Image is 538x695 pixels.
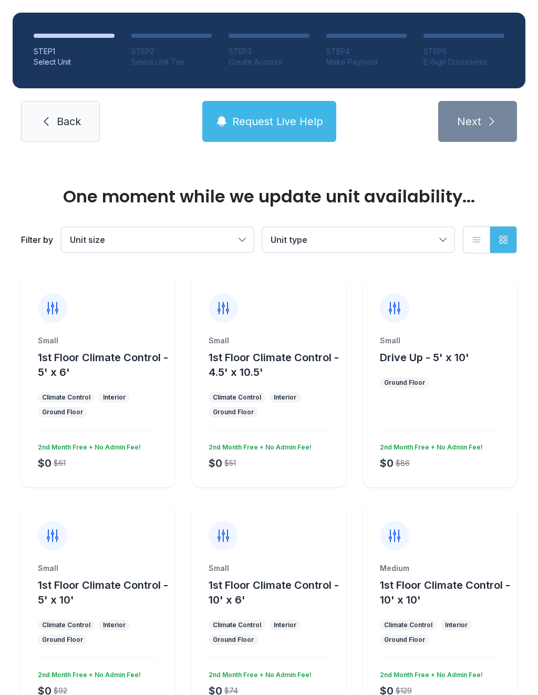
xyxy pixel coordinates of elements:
[326,57,407,67] div: Make Payment
[229,46,309,57] div: STEP 3
[262,227,454,252] button: Unit type
[57,114,81,129] span: Back
[396,458,410,468] div: $86
[131,46,212,57] div: STEP 2
[34,46,115,57] div: STEP 1
[376,439,483,452] div: 2nd Month Free + No Admin Fee!
[42,636,83,644] div: Ground Floor
[204,439,312,452] div: 2nd Month Free + No Admin Fee!
[209,579,339,606] span: 1st Floor Climate Control - 10' x 6'
[61,227,254,252] button: Unit size
[204,667,312,679] div: 2nd Month Free + No Admin Fee!
[103,393,126,402] div: Interior
[42,621,90,629] div: Climate Control
[209,563,329,574] div: Small
[38,351,168,379] span: 1st Floor Climate Control - 5' x 6'
[274,621,296,629] div: Interior
[380,335,500,346] div: Small
[380,578,513,607] button: 1st Floor Climate Control - 10' x 10'
[209,351,339,379] span: 1st Floor Climate Control - 4.5' x 10.5'
[423,46,504,57] div: STEP 5
[34,667,141,679] div: 2nd Month Free + No Admin Fee!
[326,46,407,57] div: STEP 4
[380,351,469,364] span: Drive Up - 5' x 10'
[232,114,323,129] span: Request Live Help
[380,456,394,471] div: $0
[376,667,483,679] div: 2nd Month Free + No Admin Fee!
[38,578,171,607] button: 1st Floor Climate Control - 5' x 10'
[229,57,309,67] div: Create Account
[209,350,342,380] button: 1st Floor Climate Control - 4.5' x 10.5'
[384,621,432,629] div: Climate Control
[213,393,261,402] div: Climate Control
[42,393,90,402] div: Climate Control
[34,439,141,452] div: 2nd Month Free + No Admin Fee!
[209,578,342,607] button: 1st Floor Climate Control - 10' x 6'
[213,621,261,629] div: Climate Control
[384,379,425,387] div: Ground Floor
[445,621,468,629] div: Interior
[38,563,158,574] div: Small
[380,579,510,606] span: 1st Floor Climate Control - 10' x 10'
[209,335,329,346] div: Small
[103,621,126,629] div: Interior
[213,636,254,644] div: Ground Floor
[21,233,53,246] div: Filter by
[209,456,222,471] div: $0
[21,188,517,205] div: One moment while we update unit availability...
[274,393,296,402] div: Interior
[271,234,307,245] span: Unit type
[224,458,236,468] div: $51
[38,456,51,471] div: $0
[54,458,66,468] div: $61
[34,57,115,67] div: Select Unit
[38,579,168,606] span: 1st Floor Climate Control - 5' x 10'
[42,408,83,416] div: Ground Floor
[380,563,500,574] div: Medium
[457,114,481,129] span: Next
[38,335,158,346] div: Small
[423,57,504,67] div: E-Sign Documents
[380,350,469,365] button: Drive Up - 5' x 10'
[70,234,105,245] span: Unit size
[384,636,425,644] div: Ground Floor
[131,57,212,67] div: Select Unit Tier
[213,408,254,416] div: Ground Floor
[38,350,171,380] button: 1st Floor Climate Control - 5' x 6'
